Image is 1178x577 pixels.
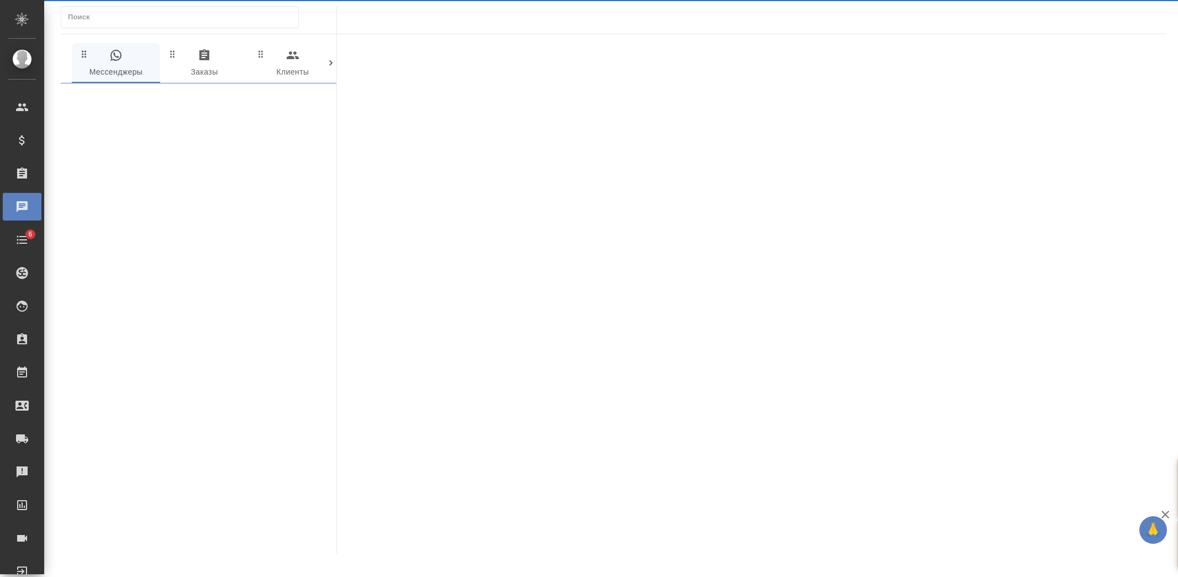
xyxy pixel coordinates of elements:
span: 6 [22,229,39,240]
svg: Зажми и перетащи, чтобы поменять порядок вкладок [167,49,178,59]
svg: Зажми и перетащи, чтобы поменять порядок вкладок [79,49,89,59]
svg: Зажми и перетащи, чтобы поменять порядок вкладок [256,49,266,59]
span: Клиенты [255,49,330,79]
span: Мессенджеры [78,49,154,79]
a: 6 [3,226,41,254]
input: Поиск [68,9,298,25]
span: Заказы [167,49,242,79]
